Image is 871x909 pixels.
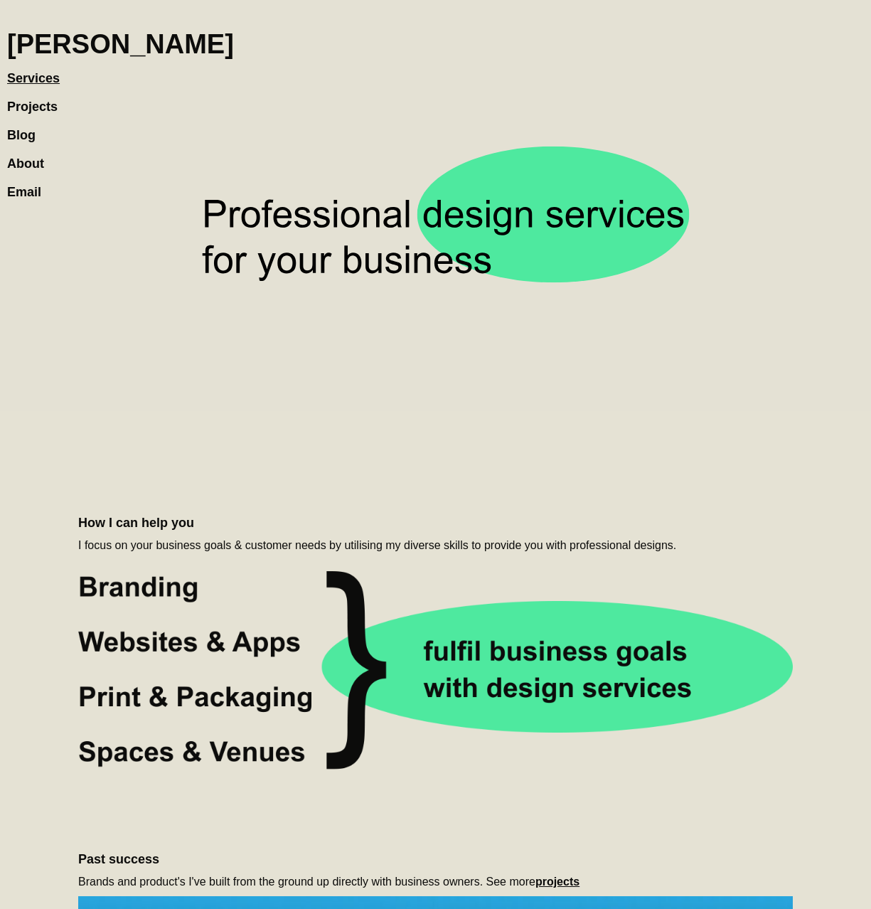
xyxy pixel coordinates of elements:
[78,560,793,780] img: Branding, Website & Apps, Print & Packaging, Spaces & Venues to fulfil your business goals
[78,787,793,801] p: ‍
[7,14,234,60] a: home
[7,142,58,171] a: About
[7,57,74,85] a: Services
[78,851,793,868] h4: Past success
[78,443,793,457] p: ‍
[7,171,55,199] a: Email
[7,28,234,60] h1: [PERSON_NAME]
[78,514,793,531] h2: How I can help you
[78,464,793,479] p: ‍
[7,85,72,114] a: Projects
[78,538,793,553] p: I focus on your business goals & customer needs by utilising my diverse skills to provide you wit...
[7,114,50,142] a: Blog
[78,875,793,889] p: Brands and product's I've built from the ground up directly with business owners. See more
[78,486,793,500] p: ‍
[78,829,793,844] p: ‍
[78,808,793,822] p: ‍
[535,876,579,888] a: projects
[78,422,793,436] p: ‍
